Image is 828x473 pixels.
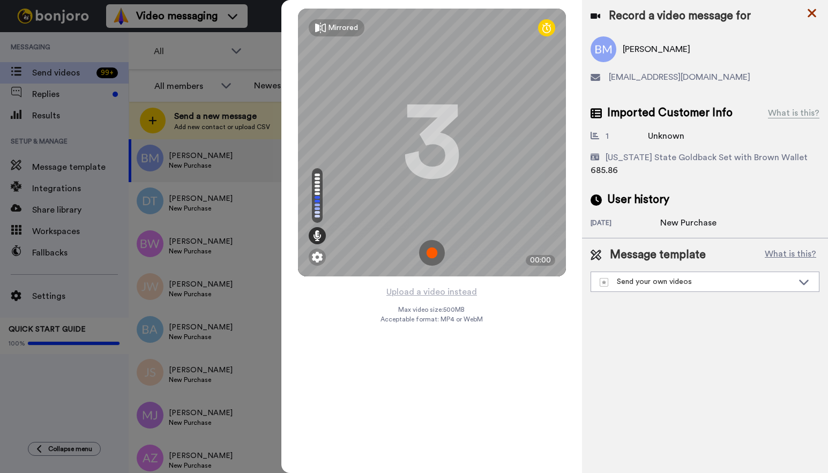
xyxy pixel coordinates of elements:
span: Unknown [648,132,684,140]
img: ic_gear.svg [312,252,323,262]
div: What is this? [768,107,819,119]
img: demo-template.svg [600,278,608,287]
span: Acceptable format: MP4 or WebM [381,315,483,324]
div: Send your own videos [600,276,793,287]
span: Max video size: 500 MB [399,305,465,314]
span: 685.86 [591,166,618,175]
div: New Purchase [660,216,717,229]
div: 00:00 [526,255,555,266]
div: 1 [606,130,609,142]
span: Message template [610,247,706,263]
span: [EMAIL_ADDRESS][DOMAIN_NAME] [609,71,750,84]
div: [DATE] [591,219,660,229]
span: User history [607,192,669,208]
span: Imported Customer Info [607,105,733,121]
div: [US_STATE] State Goldback Set with Brown Wallet [606,151,808,164]
img: ic_record_start.svg [419,240,445,266]
button: Upload a video instead [383,285,480,299]
button: What is this? [762,247,819,263]
div: 3 [402,102,461,183]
